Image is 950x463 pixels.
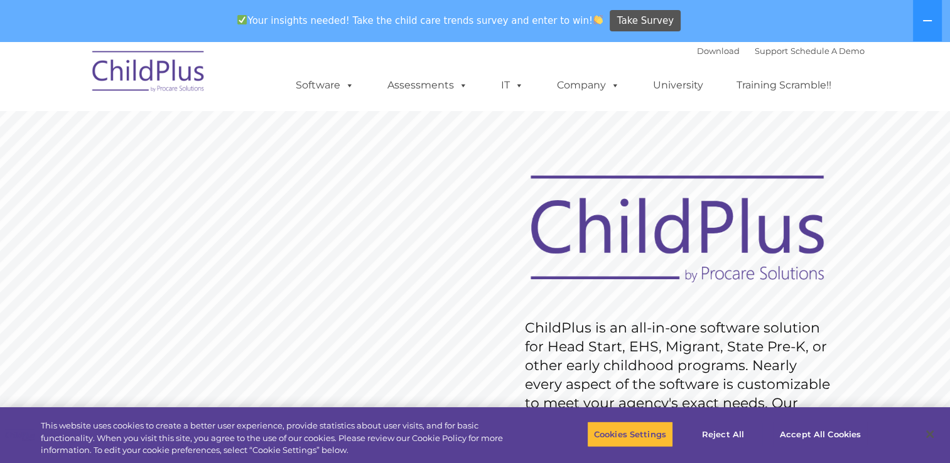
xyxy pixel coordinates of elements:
[488,73,536,98] a: IT
[587,421,673,447] button: Cookies Settings
[41,420,522,457] div: This website uses cookies to create a better user experience, provide statistics about user visit...
[755,46,788,56] a: Support
[525,319,836,450] rs-layer: ChildPlus is an all-in-one software solution for Head Start, EHS, Migrant, State Pre-K, or other ...
[684,421,762,447] button: Reject All
[232,8,608,33] span: Your insights needed! Take the child care trends survey and enter to win!
[697,46,865,56] font: |
[610,10,681,32] a: Take Survey
[791,46,865,56] a: Schedule A Demo
[544,73,632,98] a: Company
[916,420,944,448] button: Close
[237,15,247,24] img: ✅
[724,73,844,98] a: Training Scramble!!
[617,10,674,32] span: Take Survey
[640,73,716,98] a: University
[283,73,367,98] a: Software
[375,73,480,98] a: Assessments
[773,421,868,447] button: Accept All Cookies
[86,42,212,105] img: ChildPlus by Procare Solutions
[593,15,603,24] img: 👏
[697,46,740,56] a: Download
